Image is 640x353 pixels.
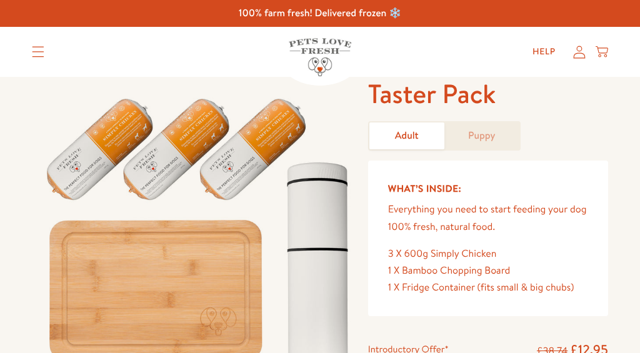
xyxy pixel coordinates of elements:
[388,279,588,296] div: 1 X Fridge Container (fits small & big chubs)
[444,122,519,149] a: Puppy
[22,36,54,67] summary: Translation missing: en.sections.header.menu
[388,246,588,262] div: 3 X 600g Simply Chicken
[368,77,608,111] h1: Taster Pack
[388,201,588,235] p: Everything you need to start feeding your dog 100% fresh, natural food.
[388,264,511,277] span: 1 X Bamboo Chopping Board
[388,181,588,197] h5: What’s Inside:
[289,38,351,76] img: Pets Love Fresh
[522,39,566,64] a: Help
[369,122,444,149] a: Adult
